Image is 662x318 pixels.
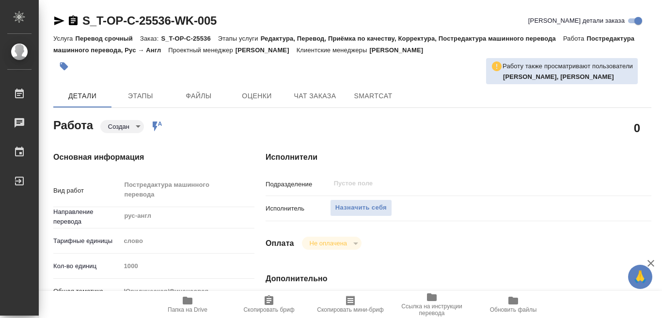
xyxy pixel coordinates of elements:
[369,46,430,54] p: [PERSON_NAME]
[53,56,75,77] button: Добавить тэг
[120,283,254,300] div: Юридическая/Финансовая
[53,35,75,42] p: Услуга
[168,306,207,313] span: Папка на Drive
[292,90,338,102] span: Чат заказа
[218,35,261,42] p: Этапы услуги
[53,15,65,27] button: Скопировать ссылку для ЯМессенджера
[140,35,161,42] p: Заказ:
[105,122,132,131] button: Создан
[563,35,587,42] p: Работа
[503,72,633,82] p: Мангул Анна, Майоров Антон
[330,199,392,216] button: Назначить себя
[528,16,625,26] span: [PERSON_NAME] детали заказа
[234,90,280,102] span: Оценки
[236,46,297,54] p: [PERSON_NAME]
[53,151,227,163] h4: Основная информация
[59,90,106,102] span: Детали
[266,180,330,189] p: Подразделение
[333,178,597,189] input: Пустое поле
[228,291,310,318] button: Скопировать бриф
[53,287,120,296] p: Общая тематика
[120,233,254,249] div: слово
[397,303,467,317] span: Ссылка на инструкции перевода
[53,261,120,271] p: Кол-во единиц
[297,46,370,54] p: Клиентские менеджеры
[632,267,648,287] span: 🙏
[53,207,120,227] p: Направление перевода
[82,14,217,27] a: S_T-OP-C-25536-WK-005
[75,35,140,42] p: Перевод срочный
[307,239,350,247] button: Не оплачена
[335,202,387,213] span: Назначить себя
[117,90,164,102] span: Этапы
[147,291,228,318] button: Папка на Drive
[53,116,93,133] h2: Работа
[266,273,651,285] h4: Дополнительно
[391,291,473,318] button: Ссылка на инструкции перевода
[120,259,254,273] input: Пустое поле
[243,306,294,313] span: Скопировать бриф
[266,151,651,163] h4: Исполнители
[67,15,79,27] button: Скопировать ссылку
[175,90,222,102] span: Файлы
[350,90,396,102] span: SmartCat
[161,35,218,42] p: S_T-OP-C-25536
[473,291,554,318] button: Обновить файлы
[261,35,563,42] p: Редактура, Перевод, Приёмка по качеству, Корректура, Постредактура машинного перевода
[53,236,120,246] p: Тарифные единицы
[266,238,294,249] h4: Оплата
[503,61,633,71] p: Работу также просматривают пользователи
[53,186,120,196] p: Вид работ
[628,265,652,289] button: 🙏
[310,291,391,318] button: Скопировать мини-бриф
[100,120,144,133] div: Создан
[503,73,614,80] b: [PERSON_NAME], [PERSON_NAME]
[634,120,640,136] h2: 0
[266,204,330,213] p: Исполнитель
[490,306,537,313] span: Обновить файлы
[302,237,362,250] div: Создан
[168,46,235,54] p: Проектный менеджер
[317,306,383,313] span: Скопировать мини-бриф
